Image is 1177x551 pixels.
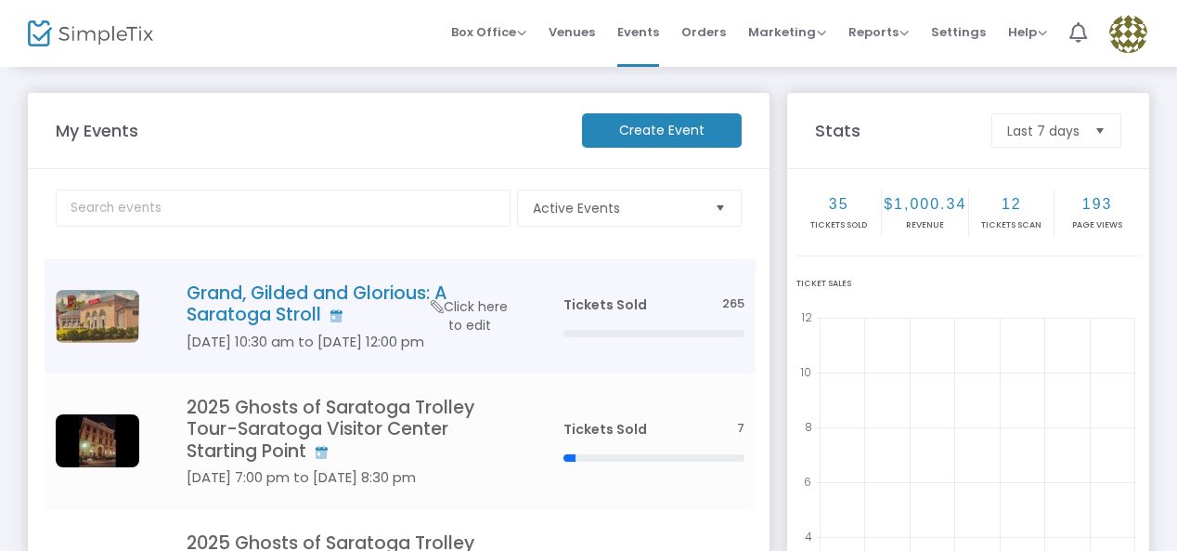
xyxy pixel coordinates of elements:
[848,23,909,41] span: Reports
[804,474,811,490] text: 6
[884,219,966,232] p: Revenue
[798,219,879,232] p: Tickets sold
[617,8,659,56] span: Events
[187,397,508,462] h4: 2025 Ghosts of Saratoga Trolley Tour-Saratoga Visitor Center Starting Point
[1087,114,1113,147] button: Select
[798,195,879,213] h2: 35
[707,190,733,226] button: Select
[1056,195,1138,213] h2: 193
[549,8,595,56] span: Venues
[533,199,700,217] span: Active Events
[563,420,647,439] span: Tickets Sold
[805,419,812,435] text: 8
[796,278,1140,291] div: Ticket Sales
[563,295,647,314] span: Tickets Sold
[582,113,742,148] m-button: Create Event
[971,195,1052,213] h2: 12
[807,118,983,143] m-panel-title: Stats
[1007,122,1080,140] span: Last 7 days
[187,334,508,350] h5: [DATE] 10:30 am to [DATE] 12:00 pm
[800,364,811,380] text: 10
[187,469,508,486] h5: [DATE] 7:00 pm to [DATE] 8:30 pm
[187,282,508,326] h4: Grand, Gilded and Glorious: A Saratoga Stroll
[722,295,744,313] span: 265
[737,420,744,438] span: 7
[451,23,526,41] span: Box Office
[1008,23,1047,41] span: Help
[748,23,826,41] span: Marketing
[805,529,812,544] text: 4
[429,297,511,335] span: Click here to edit
[971,219,1052,232] p: Tickets Scan
[931,8,986,56] span: Settings
[46,118,573,143] m-panel-title: My Events
[1056,219,1138,232] p: Page Views
[681,8,726,56] span: Orders
[56,290,139,343] img: BroadwayDrinkHallpostcard1953.jpg
[56,190,511,227] input: Search events
[801,309,812,325] text: 12
[56,414,139,467] img: ImageCanfieldCasinoatnight002.jpg
[884,195,966,213] h2: $1,000.34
